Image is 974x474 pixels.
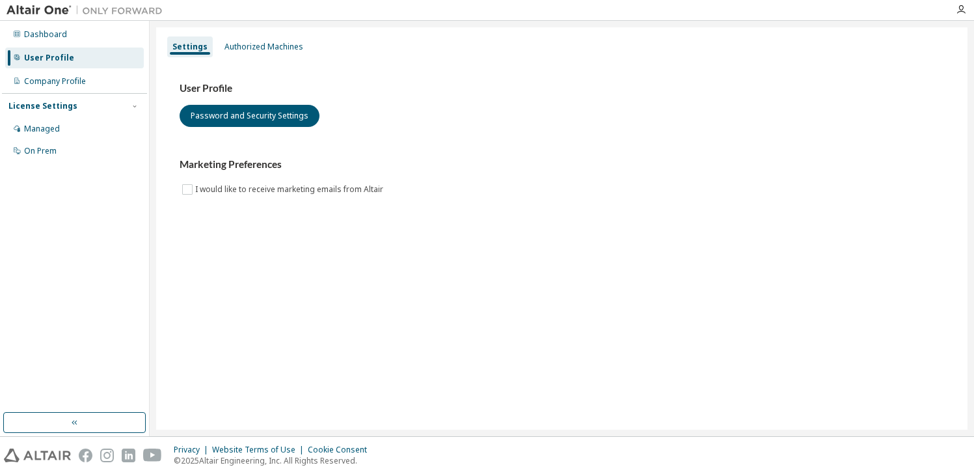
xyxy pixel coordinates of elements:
[195,182,386,197] label: I would like to receive marketing emails from Altair
[174,445,212,455] div: Privacy
[100,449,114,462] img: instagram.svg
[172,42,208,52] div: Settings
[180,158,944,171] h3: Marketing Preferences
[212,445,308,455] div: Website Terms of Use
[224,42,303,52] div: Authorized Machines
[79,449,92,462] img: facebook.svg
[308,445,375,455] div: Cookie Consent
[143,449,162,462] img: youtube.svg
[24,124,60,134] div: Managed
[4,449,71,462] img: altair_logo.svg
[8,101,77,111] div: License Settings
[24,53,74,63] div: User Profile
[24,146,57,156] div: On Prem
[7,4,169,17] img: Altair One
[174,455,375,466] p: © 2025 Altair Engineering, Inc. All Rights Reserved.
[24,76,86,87] div: Company Profile
[122,449,135,462] img: linkedin.svg
[180,105,319,127] button: Password and Security Settings
[180,82,944,95] h3: User Profile
[24,29,67,40] div: Dashboard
